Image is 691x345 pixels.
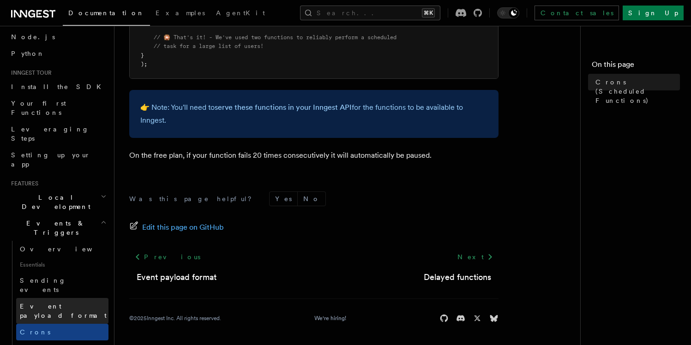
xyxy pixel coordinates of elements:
a: Delayed functions [424,271,491,284]
a: Documentation [63,3,150,26]
a: Leveraging Steps [7,121,108,147]
span: ); [141,61,147,67]
span: Features [7,180,38,187]
a: Install the SDK [7,78,108,95]
span: Event payload format [20,303,107,319]
span: Python [11,50,45,57]
a: Next [452,249,499,265]
a: Your first Functions [7,95,108,121]
button: Local Development [7,189,108,215]
a: We're hiring! [314,315,346,322]
span: Crons (Scheduled Functions) [595,77,680,105]
a: Sign Up [623,6,684,20]
button: No [298,192,325,206]
span: Inngest tour [7,69,52,77]
span: Setting up your app [11,151,90,168]
a: Crons [16,324,108,340]
button: Yes [270,192,297,206]
a: Overview [16,241,108,257]
span: Edit this page on GitHub [142,221,224,234]
p: 👉 Note: You'll need to for the functions to be available to Inngest. [140,101,487,127]
button: Search...⌘K [300,6,440,20]
span: Examples [156,9,205,17]
a: Event payload format [16,298,108,324]
p: On the free plan, if your function fails 20 times consecutively it will automatically be paused. [129,149,499,162]
span: // 🎇 That's it! - We've used two functions to reliably perform a scheduled [154,34,397,41]
span: Documentation [68,9,144,17]
a: Contact sales [535,6,619,20]
span: Leveraging Steps [11,125,89,142]
p: Was this page helpful? [129,194,258,203]
span: Node.js [11,33,55,41]
a: Edit this page on GitHub [129,221,224,234]
a: Node.js [7,29,108,45]
div: © 2025 Inngest Inc. All rights reserved. [129,315,221,322]
a: Setting up your app [7,147,108,172]
span: Install the SDK [11,83,107,90]
a: Sending events [16,272,108,298]
span: Overview [20,245,115,253]
span: AgentKit [216,9,265,17]
button: Events & Triggers [7,215,108,241]
button: Toggle dark mode [497,7,519,18]
a: Python [7,45,108,62]
span: Essentials [16,257,108,272]
a: Previous [129,249,205,265]
a: Event payload format [137,271,216,284]
kbd: ⌘K [422,8,435,18]
span: // task for a large list of users! [154,43,264,49]
span: Crons [20,328,50,336]
span: } [141,52,144,59]
a: AgentKit [210,3,270,25]
span: Local Development [7,193,101,211]
span: Sending events [20,277,66,293]
h4: On this page [592,59,680,74]
a: Crons (Scheduled Functions) [592,74,680,109]
span: Events & Triggers [7,219,101,237]
span: Your first Functions [11,100,66,116]
a: serve these functions in your Inngest API [215,103,352,112]
a: Examples [150,3,210,25]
